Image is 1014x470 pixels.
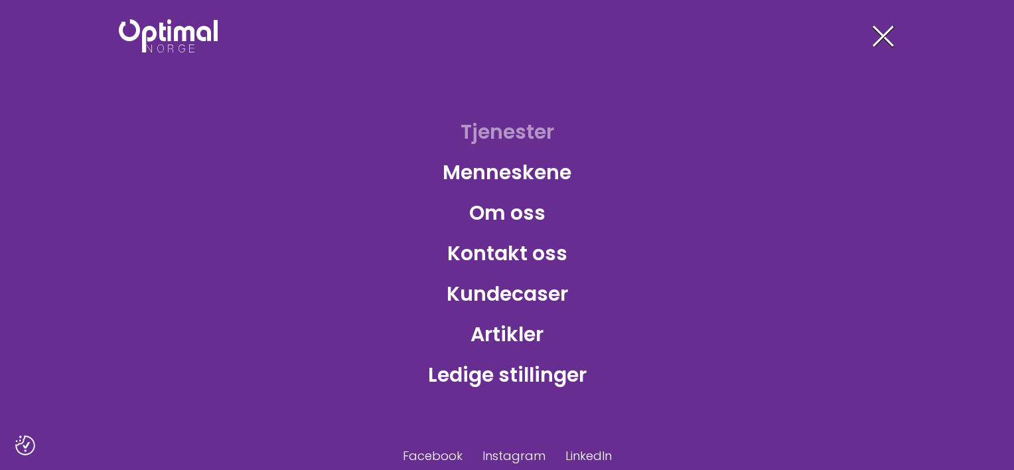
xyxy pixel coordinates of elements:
[119,19,218,52] img: Optimal Norge
[459,191,556,234] a: Om oss
[565,447,612,465] a: LinkedIn
[417,353,597,396] a: Ledige stillinger
[460,313,554,356] a: Artikler
[15,435,35,455] img: Revisit consent button
[450,110,565,153] a: Tjenester
[436,272,579,315] a: Kundecaser
[403,447,463,465] a: Facebook
[482,447,545,465] a: Instagram
[437,232,578,275] a: Kontakt oss
[15,435,35,455] button: Samtykkepreferanser
[432,151,582,194] a: Menneskene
